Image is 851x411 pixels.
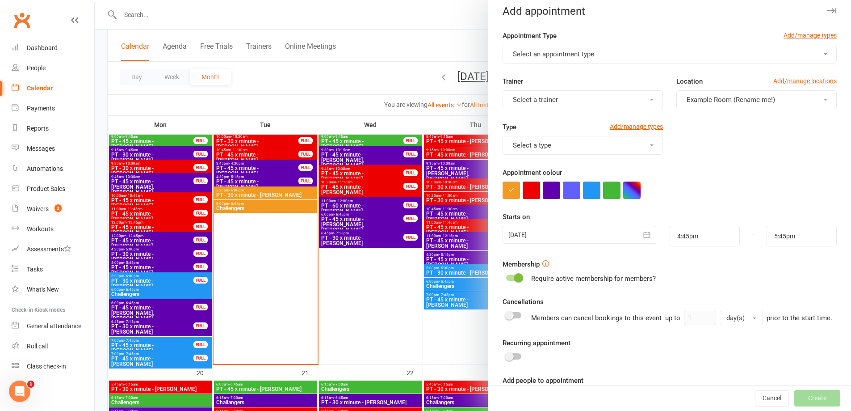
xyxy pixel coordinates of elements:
[27,125,49,132] div: Reports
[54,204,62,212] span: 2
[12,179,94,199] a: Product Sales
[610,122,663,131] a: Add/manage types
[503,136,663,155] button: Select a type
[27,322,81,330] div: General attendance
[12,239,94,259] a: Assessments
[12,199,94,219] a: Waivers 2
[27,165,63,172] div: Automations
[27,85,53,92] div: Calendar
[27,205,49,212] div: Waivers
[27,185,65,192] div: Product Sales
[513,96,558,104] span: Select a trainer
[27,44,58,51] div: Dashboard
[27,246,71,253] div: Assessments
[503,259,540,270] label: Membership
[503,90,663,109] button: Select a trainer
[513,50,594,58] span: Select an appointment type
[12,78,94,98] a: Calendar
[676,76,703,87] label: Location
[503,167,562,178] label: Appointment colour
[488,5,851,17] div: Add appointment
[27,266,43,273] div: Tasks
[11,9,33,31] a: Clubworx
[27,286,59,293] div: What's New
[503,45,837,64] button: Select an appointment type
[12,316,94,336] a: General attendance kiosk mode
[503,338,570,348] label: Recurring appointment
[773,76,837,86] a: Add/manage locations
[12,259,94,280] a: Tasks
[687,96,775,104] span: Example Room (Rename me!)
[503,122,516,132] label: Type
[12,159,94,179] a: Automations
[503,30,557,41] label: Appointment Type
[739,226,767,246] div: –
[531,311,832,325] div: Members can cancel bookings to this event
[720,311,763,325] button: day(s)
[503,297,544,307] label: Cancellations
[27,225,54,233] div: Workouts
[784,30,837,40] a: Add/manage types
[27,105,55,112] div: Payments
[12,219,94,239] a: Workouts
[12,356,94,377] a: Class kiosk mode
[12,119,94,139] a: Reports
[12,98,94,119] a: Payments
[503,212,530,222] label: Starts on
[9,381,30,402] iframe: Intercom live chat
[767,314,832,322] span: prior to the start time.
[27,145,55,152] div: Messages
[665,311,763,325] div: up to
[12,139,94,159] a: Messages
[27,363,66,370] div: Class check-in
[726,314,745,322] span: day(s)
[503,375,583,386] label: Add people to appointment
[531,273,656,284] div: Require active membership for members?
[27,64,46,72] div: People
[503,76,523,87] label: Trainer
[513,141,551,149] span: Select a type
[676,90,837,109] button: Example Room (Rename me!)
[12,336,94,356] a: Roll call
[12,58,94,78] a: People
[12,38,94,58] a: Dashboard
[27,381,34,388] span: 1
[755,390,789,407] button: Cancel
[27,343,48,350] div: Roll call
[12,280,94,300] a: What's New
